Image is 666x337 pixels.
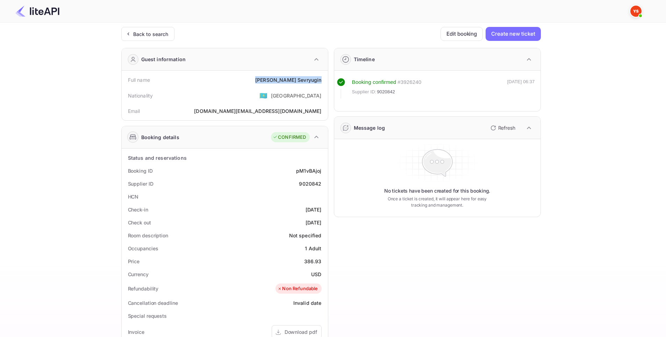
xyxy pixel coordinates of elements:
div: Timeline [354,56,375,63]
div: Nationality [128,92,153,99]
div: 9020842 [299,180,321,187]
div: Room description [128,232,168,239]
p: Refresh [498,124,515,131]
div: 386.93 [304,258,322,265]
div: [DATE] [306,219,322,226]
div: CONFIRMED [273,134,306,141]
div: Back to search [133,30,169,38]
div: [PERSON_NAME] Sevryugin [255,76,321,84]
div: Currency [128,271,149,278]
div: Supplier ID [128,180,153,187]
div: Cancellation deadline [128,299,178,307]
div: [DOMAIN_NAME][EMAIL_ADDRESS][DOMAIN_NAME] [194,107,321,115]
div: Invalid date [293,299,322,307]
div: Booking confirmed [352,78,396,86]
div: # 3926240 [398,78,421,86]
div: Non Refundable [277,285,318,292]
div: Refundability [128,285,159,292]
button: Edit booking [441,27,483,41]
div: Full name [128,76,150,84]
div: USD [311,271,321,278]
div: Check-in [128,206,148,213]
div: pM1vBAjoj [296,167,321,174]
div: Booking ID [128,167,153,174]
div: Download pdf [285,328,317,336]
div: Price [128,258,140,265]
div: HCN [128,193,139,200]
div: Message log [354,124,385,131]
p: No tickets have been created for this booking. [384,187,490,194]
p: Once a ticket is created, it will appear here for easy tracking and management. [382,196,493,208]
div: Not specified [289,232,322,239]
div: 1 Adult [305,245,321,252]
img: LiteAPI Logo [15,6,59,17]
div: Invoice [128,328,144,336]
span: 9020842 [377,88,395,95]
div: Check out [128,219,151,226]
span: United States [259,89,267,102]
button: Create new ticket [486,27,540,41]
div: Email [128,107,140,115]
div: Occupancies [128,245,158,252]
div: Special requests [128,312,167,320]
div: Guest information [141,56,186,63]
div: [GEOGRAPHIC_DATA] [271,92,322,99]
img: Yandex Support [630,6,642,17]
div: Booking details [141,134,179,141]
span: Supplier ID: [352,88,377,95]
button: Refresh [486,122,518,134]
div: [DATE] [306,206,322,213]
div: [DATE] 06:37 [507,78,535,99]
div: Status and reservations [128,154,187,162]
